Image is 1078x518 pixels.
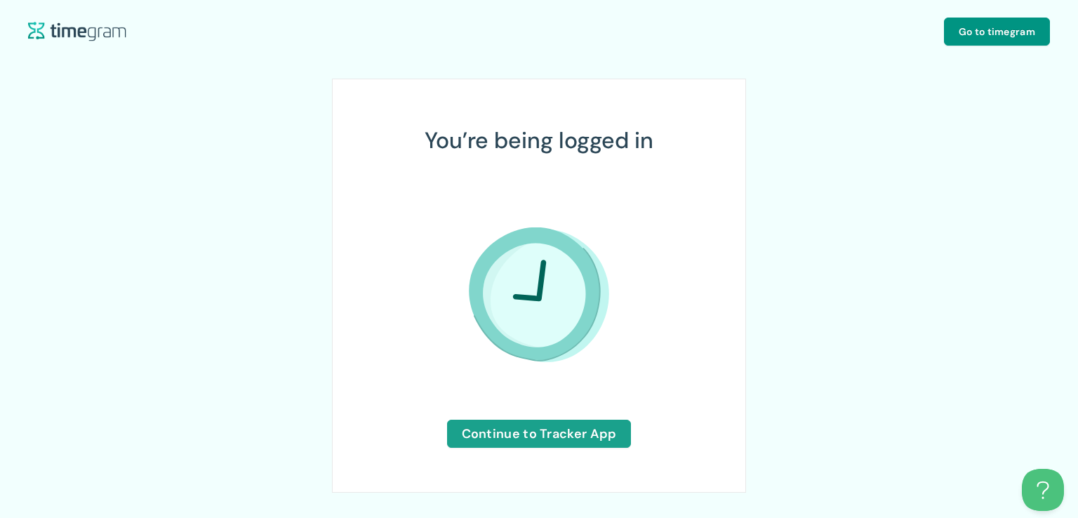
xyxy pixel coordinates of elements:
span: Go to timegram [959,24,1035,39]
button: Go to timegram [944,18,1050,46]
span: Continue to Tracker App [462,424,617,444]
iframe: Toggle Customer Support [1022,469,1064,511]
button: Continue to Tracker App [447,420,632,448]
img: logo [469,227,609,362]
img: logo [28,22,126,42]
h1: You’re being logged in [425,123,653,158]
